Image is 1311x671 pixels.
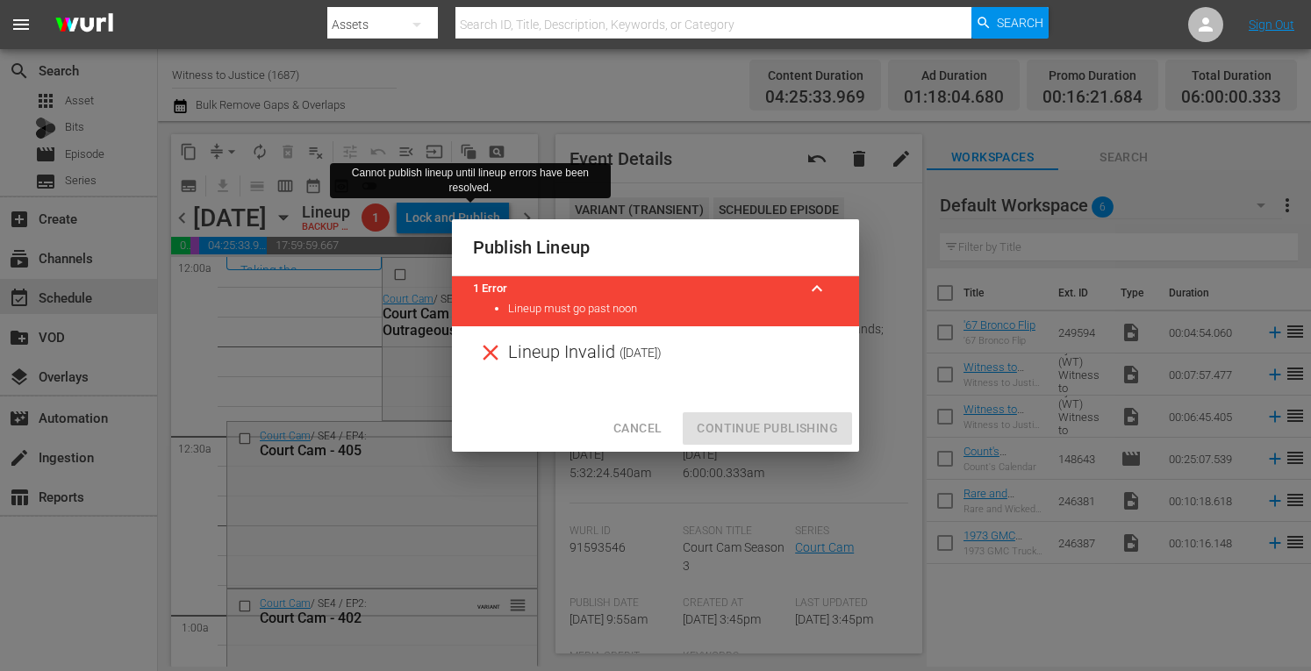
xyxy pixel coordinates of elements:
[11,14,32,35] span: menu
[1249,18,1294,32] a: Sign Out
[473,281,796,297] title: 1 Error
[473,233,838,261] h2: Publish Lineup
[42,4,126,46] img: ans4CAIJ8jUAAAAAAAAAAAAAAAAAAAAAAAAgQb4GAAAAAAAAAAAAAAAAAAAAAAAAJMjXAAAAAAAAAAAAAAAAAAAAAAAAgAT5G...
[796,268,838,310] button: keyboard_arrow_up
[620,339,662,366] span: ( [DATE] )
[997,7,1043,39] span: Search
[613,418,662,439] span: Cancel
[508,301,838,318] li: Lineup must go past noon
[806,278,827,299] span: keyboard_arrow_up
[599,412,676,445] button: Cancel
[337,166,604,196] div: Cannot publish lineup until lineup errors have been resolved.
[452,326,859,379] div: Lineup Invalid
